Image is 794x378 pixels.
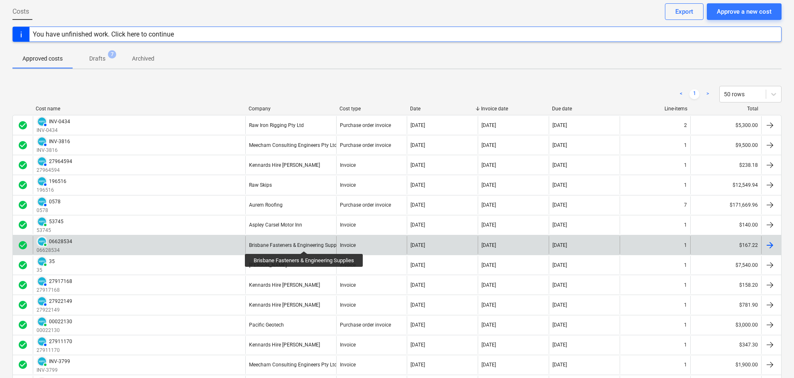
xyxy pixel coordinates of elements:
p: 27911170 [37,347,72,354]
div: 1 [684,322,687,328]
p: INV-3816 [37,147,70,154]
div: [DATE] [552,242,567,248]
div: 196516 [49,178,66,184]
div: Invoice has been synced with Xero and its status is currently AUTHORISED [37,276,47,287]
iframe: Chat Widget [752,338,794,378]
div: 1 [684,222,687,228]
div: [DATE] [552,122,567,128]
div: Kennards Hire [PERSON_NAME] [249,282,320,288]
div: [DATE] [481,202,496,208]
img: xero.svg [38,198,46,206]
a: Previous page [676,89,686,99]
div: Invoice has been synced with Xero and its status is currently PAID [37,236,47,247]
div: [DATE] [552,322,567,328]
div: Invoice [340,242,356,248]
div: $781.90 [690,296,761,314]
div: 27911170 [49,339,72,344]
div: Invoice was approved [18,320,28,330]
p: INV-0434 [37,127,70,134]
span: check_circle [18,260,28,270]
div: Raw Iron Rigging Pty Ltd [249,122,304,128]
img: xero.svg [38,337,46,346]
div: $9,500.00 [690,136,761,154]
p: 00022130 [37,327,72,334]
div: $238.18 [690,156,761,174]
div: INV-3816 [49,139,70,144]
div: Invoice was approved [18,140,28,150]
div: [DATE] [410,322,425,328]
div: 1 [684,182,687,188]
div: Invoice was approved [18,220,28,230]
div: [PERSON_NAME] [249,262,287,268]
div: [DATE] [410,162,425,168]
div: 00022130 [49,319,72,324]
span: check_circle [18,120,28,130]
p: Drafts [89,54,105,63]
div: Invoice has been synced with Xero and its status is currently AUTHORISED [37,136,47,147]
span: check_circle [18,300,28,310]
div: Kennards Hire [PERSON_NAME] [249,302,320,308]
div: Invoice [340,262,356,268]
div: [DATE] [410,242,425,248]
div: Total [694,106,758,112]
div: [DATE] [410,222,425,228]
div: [DATE] [481,142,496,148]
div: [DATE] [481,282,496,288]
div: INV-0434 [49,119,70,124]
div: [DATE] [410,342,425,348]
div: [DATE] [410,362,425,368]
div: 53745 [49,219,64,224]
div: Export [675,6,693,17]
div: Cost name [36,106,242,112]
div: Pacific Geotech [249,322,284,328]
img: xero.svg [38,137,46,146]
div: [DATE] [552,162,567,168]
div: [DATE] [410,302,425,308]
span: check_circle [18,280,28,290]
div: Invoice has been synced with Xero and its status is currently AUTHORISED [37,176,47,187]
div: [DATE] [410,182,425,188]
div: Invoice was approved [18,180,28,190]
button: Approve a new cost [707,3,782,20]
div: Invoice [340,162,356,168]
div: $171,669.96 [690,196,761,214]
div: Due date [552,106,616,112]
div: [DATE] [481,302,496,308]
div: Invoice was approved [18,360,28,370]
p: 27917168 [37,287,72,294]
div: [DATE] [552,362,567,368]
div: 1 [684,242,687,248]
div: $3,000.00 [690,316,761,334]
div: Invoice [340,282,356,288]
div: Invoice [340,182,356,188]
span: check_circle [18,140,28,150]
div: $12,549.94 [690,176,761,194]
div: [DATE] [410,202,425,208]
img: xero.svg [38,217,46,226]
span: Costs [12,7,29,17]
div: Invoice was approved [18,240,28,250]
img: xero.svg [38,157,46,166]
div: [DATE] [410,282,425,288]
div: [DATE] [552,302,567,308]
div: Invoice [340,302,356,308]
div: [DATE] [481,242,496,248]
div: 7 [684,202,687,208]
span: check_circle [18,340,28,350]
span: 7 [108,50,116,59]
div: [DATE] [410,142,425,148]
div: [DATE] [552,222,567,228]
div: Approve a new cost [717,6,772,17]
div: [DATE] [552,262,567,268]
div: 27922149 [49,298,72,304]
div: 1 [684,142,687,148]
div: $140.00 [690,216,761,234]
a: Page 1 is your current page [689,89,699,99]
span: check_circle [18,360,28,370]
div: 1 [684,342,687,348]
div: Invoice was approved [18,260,28,270]
div: Date [410,106,474,112]
div: Invoice has been synced with Xero and its status is currently PAID [37,216,47,227]
div: 1 [684,162,687,168]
